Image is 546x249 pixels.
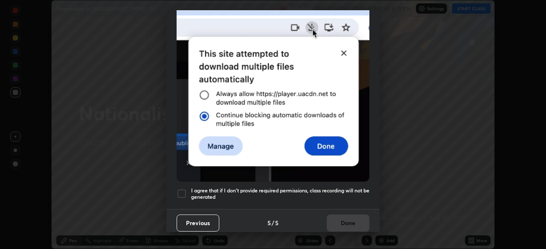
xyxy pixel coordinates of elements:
[275,218,279,227] h4: 5
[272,218,274,227] h4: /
[191,187,369,200] h5: I agree that if I don't provide required permissions, class recording will not be generated
[177,215,219,232] button: Previous
[267,218,271,227] h4: 5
